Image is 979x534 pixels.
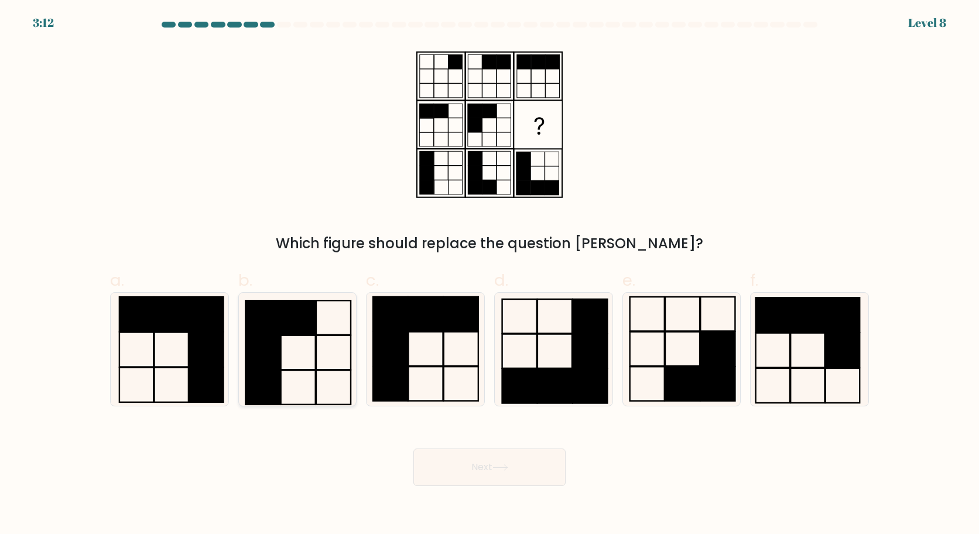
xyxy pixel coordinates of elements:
[110,269,124,292] span: a.
[238,269,252,292] span: b.
[908,14,946,32] div: Level 8
[117,233,862,254] div: Which figure should replace the question [PERSON_NAME]?
[494,269,508,292] span: d.
[33,14,54,32] div: 3:12
[366,269,379,292] span: c.
[622,269,635,292] span: e.
[413,449,566,486] button: Next
[750,269,758,292] span: f.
